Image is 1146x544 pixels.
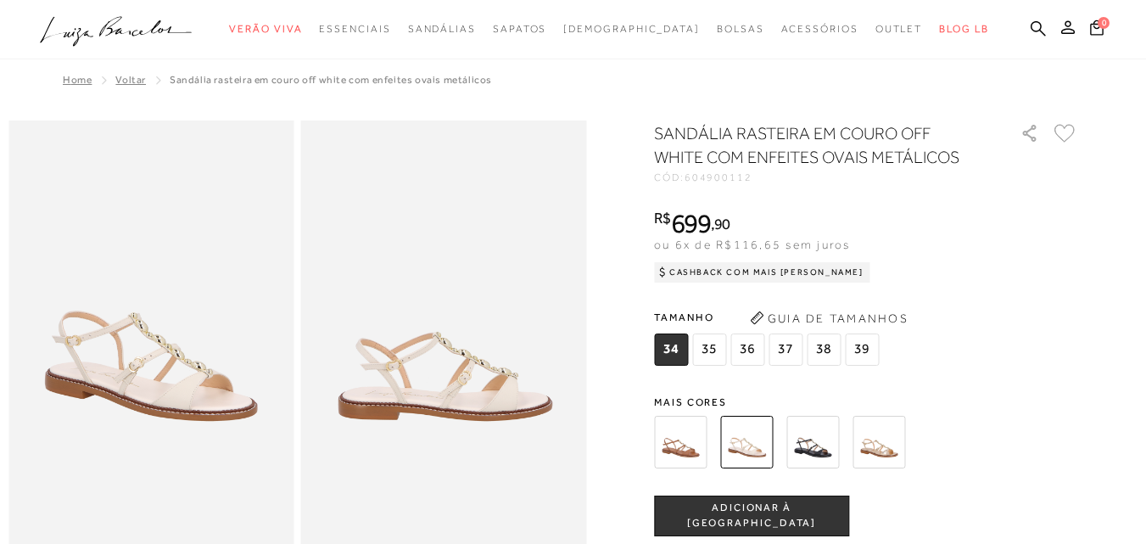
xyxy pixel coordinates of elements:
a: noSubCategoriesText [563,14,700,45]
span: Mais cores [654,397,1078,407]
span: Tamanho [654,305,883,330]
img: SANDÁLIA RASTEIRA EM COURO CARAMELO COM ENFEITES OVAIS METÁLICOS [654,416,707,468]
span: 39 [845,334,879,366]
button: 0 [1085,19,1109,42]
a: categoryNavScreenReaderText [229,14,302,45]
span: 35 [692,334,726,366]
span: 90 [714,215,730,233]
span: ADICIONAR À [GEOGRAPHIC_DATA] [655,501,848,530]
div: CÓD: [654,172,993,182]
button: ADICIONAR À [GEOGRAPHIC_DATA] [654,496,849,536]
span: BLOG LB [939,23,988,35]
img: SANDÁLIA RASTEIRA EM COURO PRETO COM ENFEITES OVAIS METÁLICOS [786,416,839,468]
span: SANDÁLIA RASTEIRA EM COURO OFF WHITE COM ENFEITES OVAIS METÁLICOS [170,74,492,86]
span: 37 [769,334,802,366]
a: categoryNavScreenReaderText [717,14,764,45]
a: categoryNavScreenReaderText [319,14,390,45]
span: ou 6x de R$116,65 sem juros [654,238,850,251]
h1: SANDÁLIA RASTEIRA EM COURO OFF WHITE COM ENFEITES OVAIS METÁLICOS [654,121,972,169]
span: 604900112 [685,171,752,183]
a: categoryNavScreenReaderText [875,14,923,45]
span: 699 [671,208,711,238]
img: SANDÁLIA RASTEIRA METALIZADA OURO COM ENFEITES OVAIS METÁLICOS [853,416,905,468]
span: [DEMOGRAPHIC_DATA] [563,23,700,35]
span: 38 [807,334,841,366]
img: SANDÁLIA RASTEIRA EM COURO OFF WHITE COM ENFEITES OVAIS METÁLICOS [720,416,773,468]
span: Acessórios [781,23,858,35]
span: 34 [654,334,688,366]
a: Voltar [115,74,146,86]
a: categoryNavScreenReaderText [493,14,546,45]
span: 0 [1098,17,1110,29]
span: Sapatos [493,23,546,35]
a: categoryNavScreenReaderText [781,14,858,45]
i: , [711,216,730,232]
a: BLOG LB [939,14,988,45]
span: Bolsas [717,23,764,35]
button: Guia de Tamanhos [744,305,914,332]
span: Sandálias [408,23,476,35]
a: categoryNavScreenReaderText [408,14,476,45]
span: Verão Viva [229,23,302,35]
a: Home [63,74,92,86]
div: Cashback com Mais [PERSON_NAME] [654,262,870,283]
span: Outlet [875,23,923,35]
span: 36 [730,334,764,366]
span: Essenciais [319,23,390,35]
i: R$ [654,210,671,226]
